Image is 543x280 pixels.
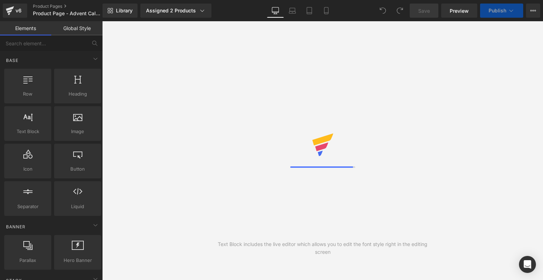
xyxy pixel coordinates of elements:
span: Row [6,90,49,98]
span: Library [116,7,133,14]
span: Save [418,7,430,15]
span: Text Block [6,128,49,135]
a: Laptop [284,4,301,18]
span: Heading [56,90,99,98]
span: Button [56,165,99,173]
span: Liquid [56,203,99,210]
span: Image [56,128,99,135]
span: Product Page - Advent Calendar 2024 [33,11,101,16]
span: Hero Banner [56,257,99,264]
div: Assigned 2 Products [146,7,206,14]
span: Base [5,57,19,64]
button: More [526,4,540,18]
span: Parallax [6,257,49,264]
span: Banner [5,223,26,230]
div: Text Block includes the live editor which allows you to edit the font style right in the editing ... [212,240,433,256]
button: Publish [480,4,523,18]
span: Preview [450,7,469,15]
a: Desktop [267,4,284,18]
a: v6 [3,4,27,18]
div: Open Intercom Messenger [519,256,536,273]
span: Separator [6,203,49,210]
span: Icon [6,165,49,173]
a: Product Pages [33,4,114,9]
a: Tablet [301,4,318,18]
a: Mobile [318,4,335,18]
a: Global Style [51,21,103,35]
a: New Library [103,4,138,18]
button: Undo [376,4,390,18]
button: Redo [393,4,407,18]
a: Preview [441,4,477,18]
span: Publish [489,8,506,13]
div: v6 [14,6,23,15]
